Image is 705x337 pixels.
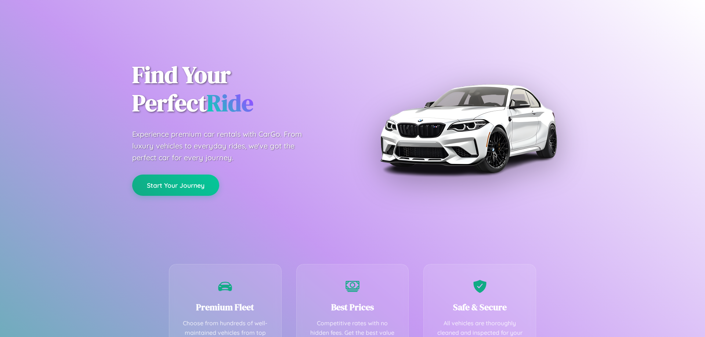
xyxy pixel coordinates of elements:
[132,175,219,196] button: Start Your Journey
[308,301,398,313] h3: Best Prices
[376,37,560,220] img: Premium BMW car rental vehicle
[180,301,270,313] h3: Premium Fleet
[207,87,253,119] span: Ride
[435,301,525,313] h3: Safe & Secure
[132,61,341,117] h1: Find Your Perfect
[132,128,316,164] p: Experience premium car rentals with CarGo. From luxury vehicles to everyday rides, we've got the ...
